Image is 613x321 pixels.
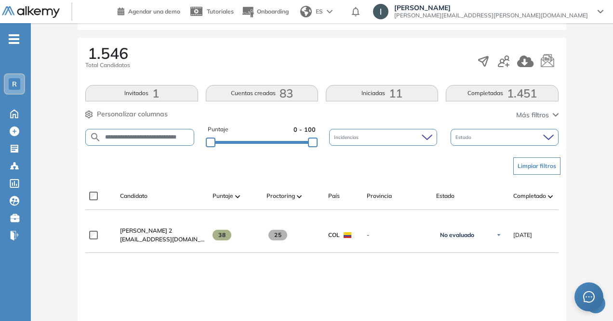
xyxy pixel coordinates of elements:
[293,125,316,134] span: 0 - 100
[548,195,553,198] img: [missing "en.ARROW_ALT" translation]
[90,131,101,143] img: SEARCH_ALT
[85,109,168,119] button: Personalizar columnas
[268,230,287,240] span: 25
[97,109,168,119] span: Personalizar columnas
[120,192,147,200] span: Candidato
[394,12,588,19] span: [PERSON_NAME][EMAIL_ADDRESS][PERSON_NAME][DOMAIN_NAME]
[85,61,130,70] span: Total Candidatos
[326,85,438,101] button: Iniciadas11
[235,195,240,198] img: [missing "en.ARROW_ALT" translation]
[455,134,473,141] span: Estado
[513,231,532,239] span: [DATE]
[206,85,318,101] button: Cuentas creadas83
[394,4,588,12] span: [PERSON_NAME]
[300,6,312,17] img: world
[88,45,128,61] span: 1.546
[327,10,333,14] img: arrow
[451,129,559,146] div: Estado
[316,7,323,16] span: ES
[367,192,392,200] span: Provincia
[208,125,228,134] span: Puntaje
[328,231,340,239] span: COL
[2,6,60,18] img: Logo
[583,291,595,303] span: message
[328,192,340,200] span: País
[120,235,205,244] span: [EMAIL_ADDRESS][DOMAIN_NAME]
[513,157,560,175] button: Limpiar filtros
[118,5,180,16] a: Agendar una demo
[436,192,454,200] span: Estado
[344,232,351,238] img: COL
[513,192,546,200] span: Completado
[257,8,289,15] span: Onboarding
[12,80,17,88] span: R
[516,110,559,120] button: Más filtros
[446,85,558,101] button: Completadas1.451
[267,192,295,200] span: Proctoring
[120,227,172,234] span: [PERSON_NAME] 2
[241,1,289,22] button: Onboarding
[496,232,502,238] img: Ícono de flecha
[367,231,428,239] span: -
[213,230,231,240] span: 38
[329,129,437,146] div: Incidencias
[297,195,302,198] img: [missing "en.ARROW_ALT" translation]
[440,231,474,239] span: No evaluado
[334,134,360,141] span: Incidencias
[128,8,180,15] span: Agendar una demo
[207,8,234,15] span: Tutoriales
[213,192,233,200] span: Puntaje
[120,226,205,235] a: [PERSON_NAME] 2
[85,85,198,101] button: Invitados1
[516,110,549,120] span: Más filtros
[9,38,19,40] i: -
